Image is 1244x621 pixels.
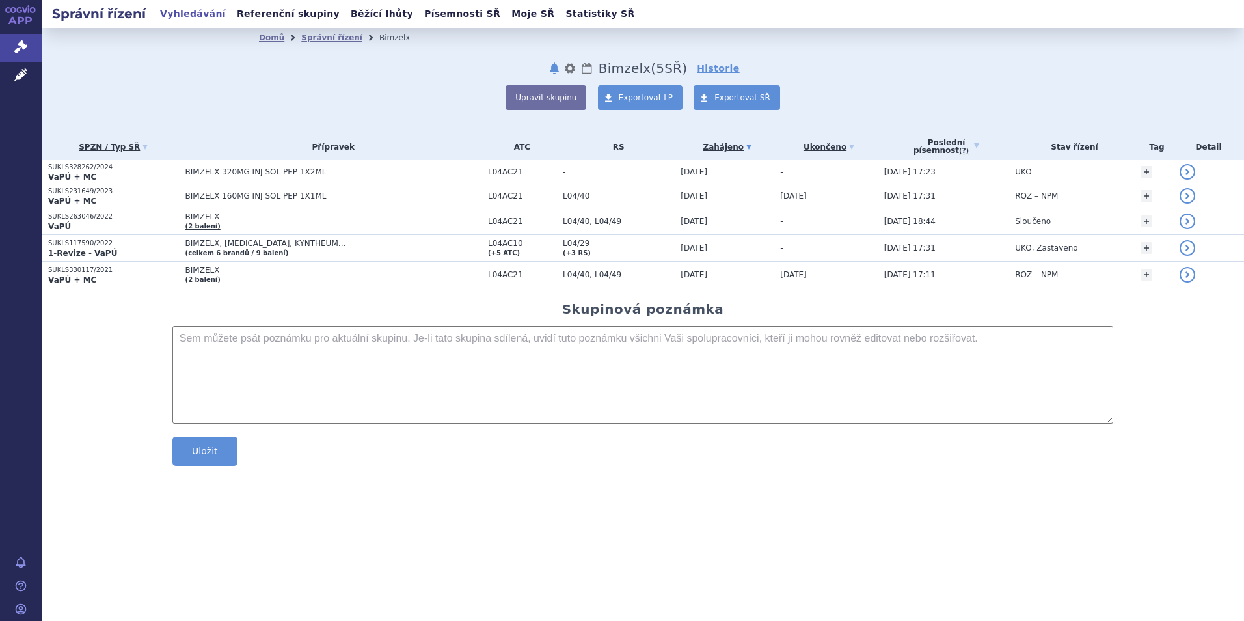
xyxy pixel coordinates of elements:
[884,167,936,176] span: [DATE] 17:23
[48,249,117,258] strong: 1-Revize - VaPÚ
[619,93,673,102] span: Exportovat LP
[1180,267,1195,283] a: detail
[1015,191,1058,200] span: ROZ – NPM
[42,5,156,23] h2: Správní řízení
[1141,215,1152,227] a: +
[185,249,289,256] a: (celkem 6 brandů / 9 balení)
[48,222,71,231] strong: VaPÚ
[1015,167,1031,176] span: UKO
[172,437,237,466] button: Uložit
[1180,240,1195,256] a: detail
[681,138,774,156] a: Zahájeno
[959,147,969,155] abbr: (?)
[1141,166,1152,178] a: +
[697,62,740,75] a: Historie
[48,239,179,248] p: SUKLS117590/2022
[301,33,362,42] a: Správní řízení
[681,217,707,226] span: [DATE]
[48,187,179,196] p: SUKLS231649/2023
[1015,270,1058,279] span: ROZ – NPM
[681,270,707,279] span: [DATE]
[656,61,664,76] span: 5
[1141,190,1152,202] a: +
[556,133,674,160] th: RS
[185,212,481,221] span: BIMZELX
[488,167,556,176] span: L04AC21
[48,163,179,172] p: SUKLS328262/2024
[185,239,481,248] span: BIMZELX, [MEDICAL_DATA], KYNTHEUM…
[681,191,707,200] span: [DATE]
[1008,133,1134,160] th: Stav řízení
[1141,242,1152,254] a: +
[681,167,707,176] span: [DATE]
[563,167,674,176] span: -
[1180,214,1195,229] a: detail
[599,61,651,76] span: Bimzelx
[185,223,221,230] a: (2 balení)
[884,217,936,226] span: [DATE] 18:44
[379,28,427,48] li: Bimzelx
[185,191,481,200] span: BIMZELX 160MG INJ SOL PEP 1X1ML
[488,239,556,248] span: L04AC10
[548,61,561,76] button: notifikace
[563,61,576,76] button: nastavení
[259,33,284,42] a: Domů
[563,217,674,226] span: L04/40, L04/49
[1141,269,1152,281] a: +
[780,217,783,226] span: -
[884,270,936,279] span: [DATE] 17:11
[563,270,674,279] span: L04/40, L04/49
[563,249,591,256] a: (+3 RS)
[506,85,586,110] button: Upravit skupinu
[651,61,687,76] span: ( SŘ)
[48,266,179,275] p: SUKLS330117/2021
[488,270,556,279] span: L04AC21
[563,239,674,248] span: L04/29
[580,61,593,76] a: Lhůty
[1180,188,1195,204] a: detail
[714,93,770,102] span: Exportovat SŘ
[1015,243,1077,253] span: UKO, Zastaveno
[48,172,96,182] strong: VaPÚ + MC
[507,5,558,23] a: Moje SŘ
[694,85,780,110] a: Exportovat SŘ
[1180,164,1195,180] a: detail
[1173,133,1244,160] th: Detail
[488,217,556,226] span: L04AC21
[185,167,481,176] span: BIMZELX 320MG INJ SOL PEP 1X2ML
[48,212,179,221] p: SUKLS263046/2022
[48,275,96,284] strong: VaPÚ + MC
[780,167,783,176] span: -
[780,243,783,253] span: -
[884,133,1008,160] a: Poslednípísemnost(?)
[488,249,520,256] a: (+5 ATC)
[48,197,96,206] strong: VaPÚ + MC
[681,243,707,253] span: [DATE]
[884,243,936,253] span: [DATE] 17:31
[884,191,936,200] span: [DATE] 17:31
[185,266,481,275] span: BIMZELX
[156,5,230,23] a: Vyhledávání
[1134,133,1173,160] th: Tag
[179,133,481,160] th: Přípravek
[561,5,638,23] a: Statistiky SŘ
[185,276,221,283] a: (2 balení)
[563,191,674,200] span: L04/40
[780,191,807,200] span: [DATE]
[780,138,878,156] a: Ukončeno
[488,191,556,200] span: L04AC21
[347,5,417,23] a: Běžící lhůty
[598,85,683,110] a: Exportovat LP
[420,5,504,23] a: Písemnosti SŘ
[1015,217,1051,226] span: Sloučeno
[481,133,556,160] th: ATC
[48,138,179,156] a: SPZN / Typ SŘ
[562,301,724,317] h2: Skupinová poznámka
[780,270,807,279] span: [DATE]
[233,5,344,23] a: Referenční skupiny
